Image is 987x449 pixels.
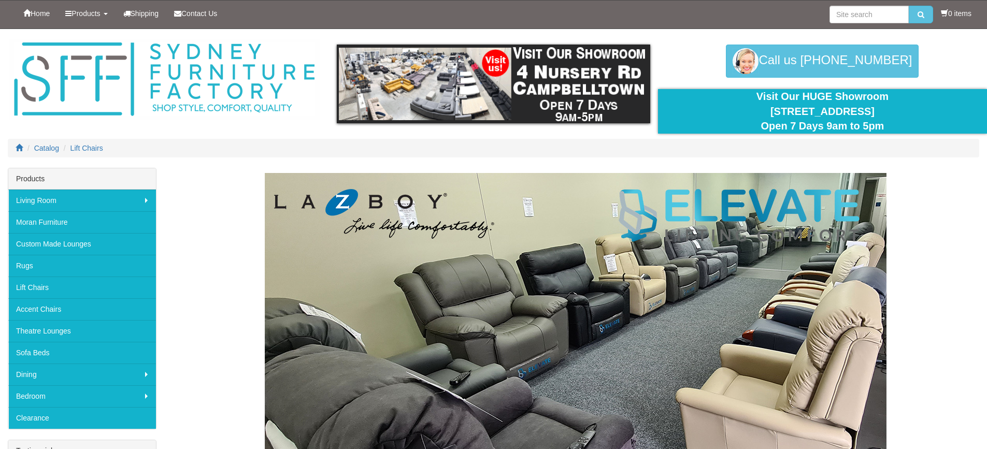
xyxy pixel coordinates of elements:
a: Custom Made Lounges [8,233,156,255]
a: Rugs [8,255,156,277]
a: Home [16,1,58,26]
a: Lift Chairs [70,144,103,152]
a: Accent Chairs [8,298,156,320]
input: Site search [829,6,909,23]
a: Shipping [116,1,167,26]
a: Catalog [34,144,59,152]
a: Sofa Beds [8,342,156,364]
div: Visit Our HUGE Showroom [STREET_ADDRESS] Open 7 Days 9am to 5pm [666,89,979,134]
a: Living Room [8,190,156,211]
span: Contact Us [181,9,217,18]
div: Products [8,168,156,190]
a: Products [58,1,115,26]
a: Contact Us [166,1,225,26]
img: Sydney Furniture Factory [9,39,320,120]
img: showroom.gif [337,45,650,123]
span: Products [71,9,100,18]
a: Dining [8,364,156,385]
a: Lift Chairs [8,277,156,298]
a: Theatre Lounges [8,320,156,342]
a: Bedroom [8,385,156,407]
a: Clearance [8,407,156,429]
a: Moran Furniture [8,211,156,233]
span: Home [31,9,50,18]
li: 0 items [941,8,971,19]
span: Shipping [131,9,159,18]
